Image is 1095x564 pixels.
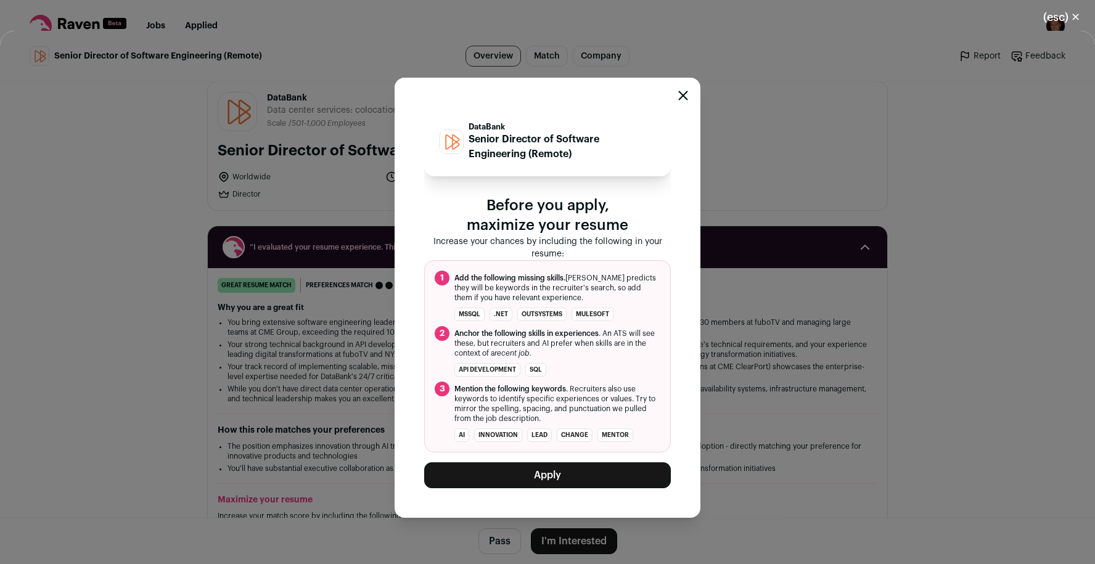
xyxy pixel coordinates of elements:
span: . An ATS will see these, but recruiters and AI prefer when skills are in the context of a [454,329,660,358]
p: Increase your chances by including the following in your resume: [424,235,671,260]
span: 1 [435,271,449,285]
li: lead [527,428,552,442]
li: SQL [525,363,546,377]
span: Add the following missing skills. [454,274,565,282]
li: MuleSoft [572,308,613,321]
li: OutSystems [517,308,567,321]
li: MSSQL [454,308,485,321]
span: 2 [435,326,449,341]
button: Close modal [678,91,688,100]
button: Close modal [1028,4,1095,31]
button: Apply [424,462,671,488]
li: mentor [597,428,633,442]
img: 6611d4c9bc981c339e52334a9f265ef47433b0fd92b56f65bda907546c214c00.jpg [440,130,463,153]
i: recent job. [494,349,531,357]
span: Mention the following keywords [454,385,566,393]
span: . Recruiters also use keywords to identify specific experiences or values. Try to mirror the spel... [454,384,660,423]
p: Senior Director of Software Engineering (Remote) [469,132,656,161]
li: .NET [490,308,512,321]
span: Anchor the following skills in experiences [454,330,599,337]
span: [PERSON_NAME] predicts they will be keywords in the recruiter's search, so add them if you have r... [454,273,660,303]
span: 3 [435,382,449,396]
li: change [557,428,593,442]
p: Before you apply, maximize your resume [424,196,671,235]
li: innovation [474,428,522,442]
p: DataBank [469,122,656,132]
li: AI [454,428,469,442]
li: API development [454,363,520,377]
